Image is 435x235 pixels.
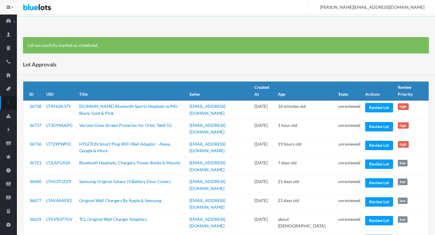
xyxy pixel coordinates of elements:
[46,123,72,128] a: LT3G94AAPG
[29,123,41,128] a: 36737
[398,216,408,223] span: low
[46,141,72,146] a: LTT29PWPJC
[79,160,181,165] a: Bluetooth Headsets, Chargers, Power Banks & Mounts
[29,198,41,203] a: 36677
[23,82,44,100] th: ID
[365,216,393,225] a: Review Lot
[336,100,363,119] td: unreviewed
[363,82,395,100] th: Actions
[365,122,393,131] a: Review Lot
[252,100,275,119] td: [DATE]
[77,82,187,100] th: Title
[252,119,275,138] td: [DATE]
[79,179,171,184] a: Samsung Original Galaxy J3 Battery Door Covers
[275,100,336,119] td: 16 minutes old
[398,141,409,148] span: high
[189,198,225,210] a: [EMAIL_ADDRESS][DOMAIN_NAME]
[79,217,147,222] a: TCL Original Wall Charger Adaptors
[336,119,363,138] td: unreviewed
[252,213,275,232] td: [DATE]
[252,82,275,100] th: Created At
[275,176,336,195] td: 21 days old
[46,179,71,184] a: LTHGTFJZZ9
[46,217,72,222] a: LTKVR377GV
[46,160,70,165] a: LTJLAFG92A
[29,179,41,184] a: 36680
[336,138,363,157] td: unreviewed
[275,119,336,138] td: 1 hour old
[252,138,275,157] td: [DATE]
[29,104,41,109] a: 36738
[395,82,429,100] th: Review Priority
[29,160,41,165] a: 36721
[187,82,252,100] th: Seller
[336,157,363,176] td: unreviewed
[398,122,409,129] span: high
[189,160,225,172] a: [EMAIL_ADDRESS][DOMAIN_NAME]
[252,195,275,213] td: [DATE]
[189,123,225,135] a: [EMAIL_ADDRESS][DOMAIN_NAME]
[275,138,336,157] td: 19 hours old
[398,179,408,185] span: low
[336,213,363,232] td: unreviewed
[336,176,363,195] td: unreviewed
[365,197,393,207] a: Review Lot
[189,179,225,191] a: [EMAIL_ADDRESS][DOMAIN_NAME]
[398,198,408,204] span: low
[398,103,409,110] span: high
[365,159,393,169] a: Review Lot
[336,195,363,213] td: unreviewed
[365,103,393,112] a: Review Lot
[313,5,424,10] span: [PERSON_NAME][EMAIL_ADDRESS][DOMAIN_NAME]
[189,141,225,153] a: [EMAIL_ADDRESS][DOMAIN_NAME]
[79,141,171,153] a: HYLETON Smart Plug WiFi Wall Adaptor - Alexa, Google & More
[365,178,393,188] a: Review Lot
[336,82,363,100] th: State
[46,104,71,109] a: LT4Y62K37Y
[79,198,161,203] a: Original Wall Chargers By Apple & Samsung
[275,213,336,232] td: about [DEMOGRAPHIC_DATA]
[189,217,225,229] a: [EMAIL_ADDRESS][DOMAIN_NAME]
[23,60,56,69] h1: Lot Approvals
[365,141,393,150] a: Review Lot
[29,217,41,222] a: 36629
[46,198,72,203] a: LTAV4AAFR2
[275,195,336,213] td: 21 days old
[29,141,41,146] a: 36736
[79,104,180,116] a: [DOMAIN_NAME] Bluetooth Sports Headsets w/Mic - Black, Gold & Pink
[23,37,429,54] div: Lot successfully marked as scheduled.
[275,82,336,100] th: Age
[275,157,336,176] td: 7 days old
[189,104,225,116] a: [EMAIL_ADDRESS][DOMAIN_NAME]
[79,123,172,128] a: Verizon Glass Screen Protector for Orbic Tab8 5G
[252,157,275,176] td: [DATE]
[44,82,77,100] th: UID
[398,160,408,166] span: low
[252,176,275,195] td: [DATE]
